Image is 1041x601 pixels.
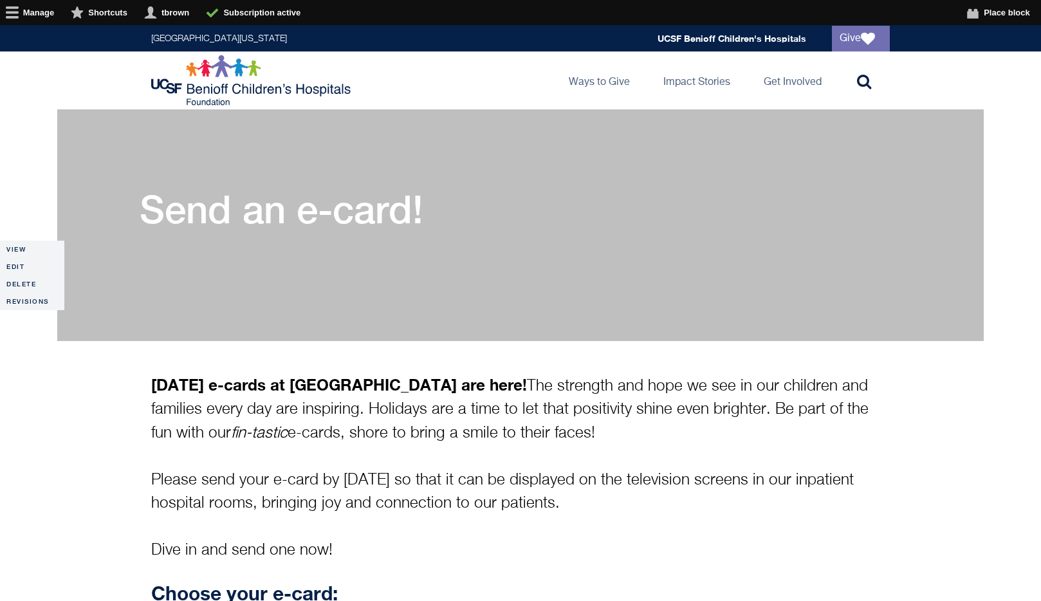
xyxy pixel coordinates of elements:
[151,55,354,106] img: Logo for UCSF Benioff Children's Hospitals Foundation
[558,51,640,109] a: Ways to Give
[753,51,832,109] a: Get Involved
[832,26,890,51] a: Give
[140,187,423,232] h1: Send an e-card!
[653,51,741,109] a: Impact Stories
[151,375,527,394] strong: [DATE] e-cards at [GEOGRAPHIC_DATA] are here!
[151,34,287,43] a: [GEOGRAPHIC_DATA][US_STATE]
[151,373,890,562] p: The strength and hope we see in our children and families every day are inspiring. Holidays are a...
[231,425,288,441] i: fin-tastic
[658,33,806,44] a: UCSF Benioff Children's Hospitals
